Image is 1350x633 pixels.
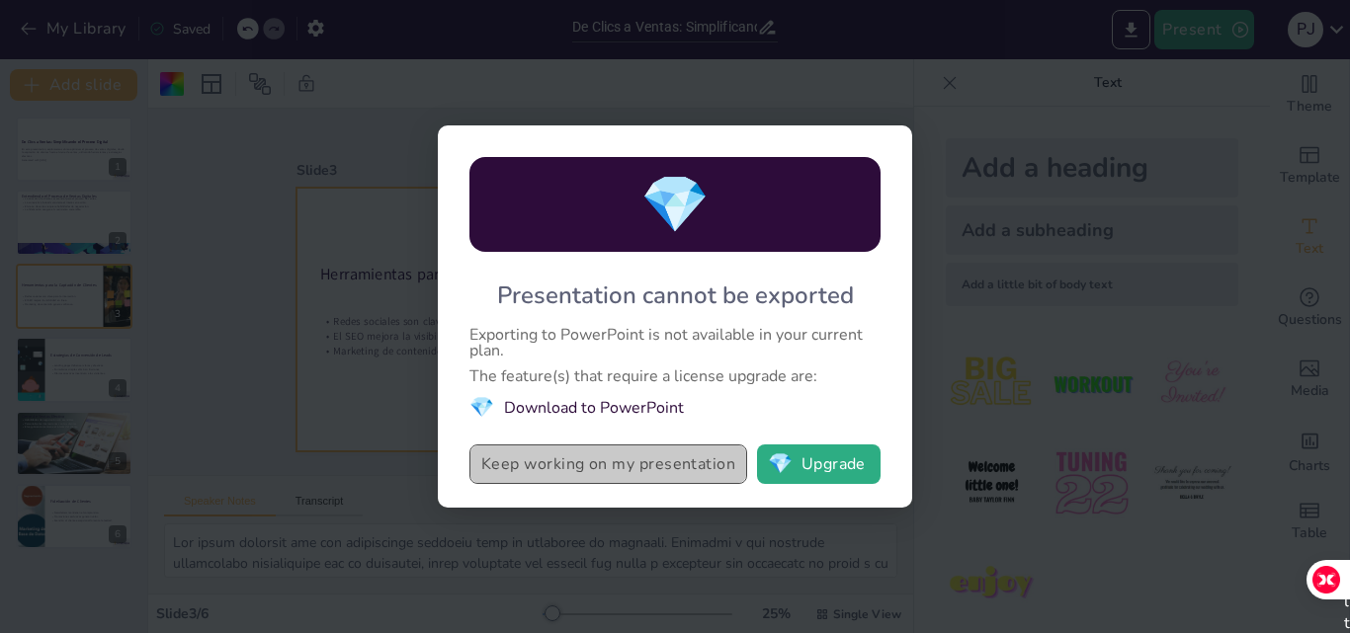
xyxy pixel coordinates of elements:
[497,279,854,311] div: Presentation cannot be exported
[768,454,793,474] span: diamond
[757,444,881,484] button: diamondUpgrade
[469,327,881,358] div: Exporting to PowerPoint is not available in your current plan.
[469,394,494,421] span: diamond
[469,394,881,421] li: Download to PowerPoint
[469,444,747,484] button: Keep working on my presentation
[469,368,881,384] div: The feature(s) that require a license upgrade are:
[640,167,710,243] span: diamond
